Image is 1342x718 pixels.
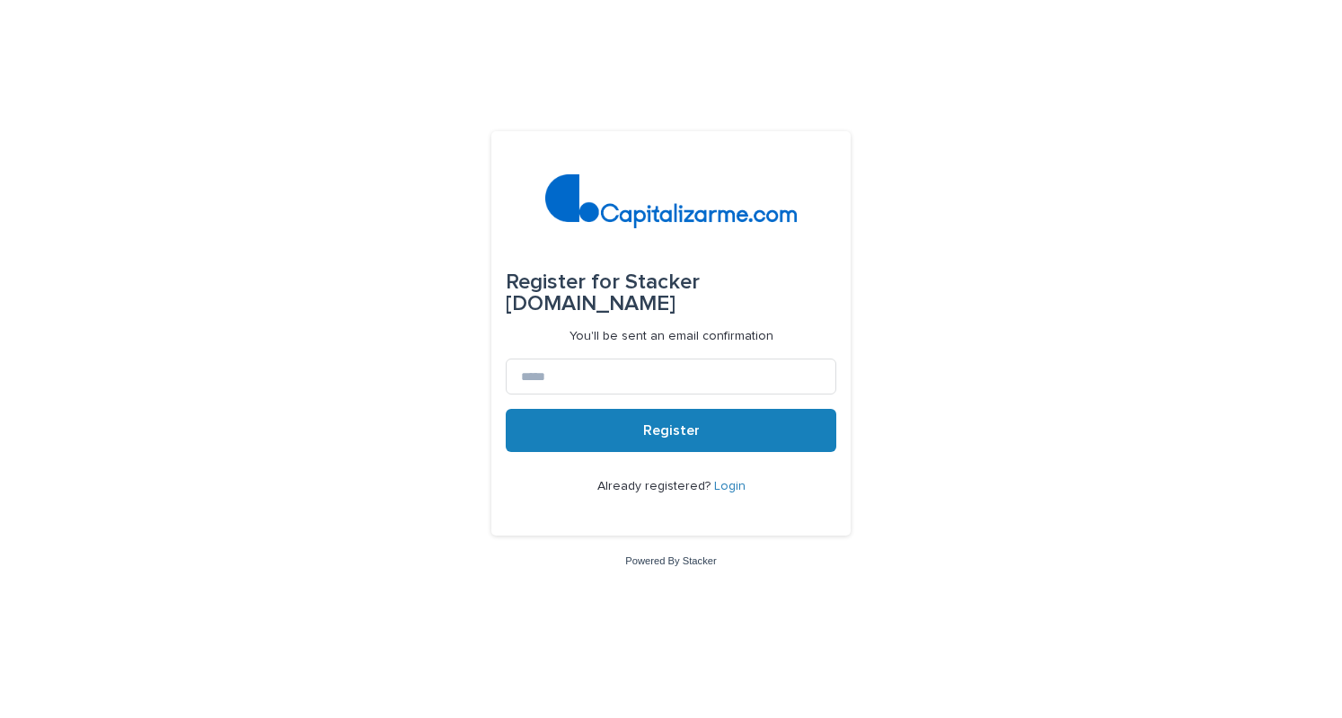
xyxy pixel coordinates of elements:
span: Already registered? [597,480,714,492]
p: You'll be sent an email confirmation [569,329,773,344]
span: Register for [506,271,620,293]
img: 4arMvv9wSvmHTHbXwTim [545,174,798,228]
button: Register [506,409,836,452]
a: Login [714,480,746,492]
span: Register [643,423,700,438]
a: Powered By Stacker [625,555,716,566]
div: Stacker [DOMAIN_NAME] [506,257,836,329]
